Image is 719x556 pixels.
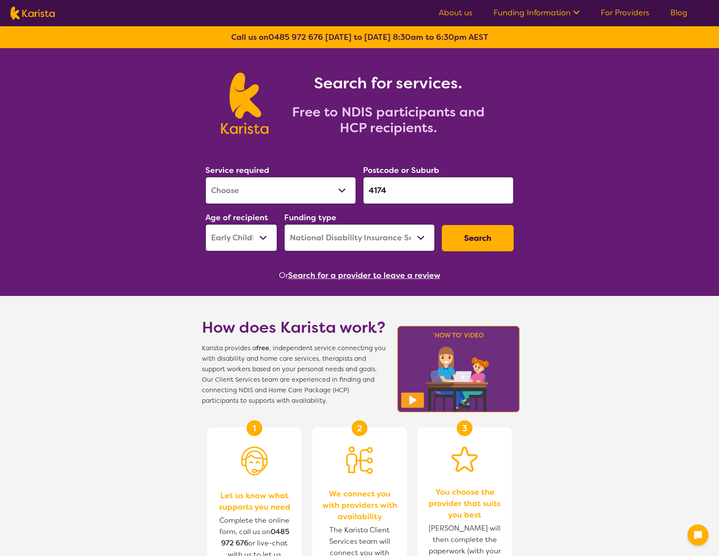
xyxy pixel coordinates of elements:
[284,212,336,223] label: Funding type
[279,73,498,94] h1: Search for services.
[395,323,522,415] img: Karista video
[457,420,472,436] div: 3
[256,344,269,352] b: free
[451,447,478,472] img: Star icon
[363,177,514,204] input: Type
[352,420,367,436] div: 2
[279,269,288,282] span: Or
[442,225,514,251] button: Search
[202,343,386,406] span: Karista provides a , independent service connecting you with disability and home care services, t...
[231,32,488,42] b: Call us on [DATE] to [DATE] 8:30am to 6:30pm AEST
[247,420,262,436] div: 1
[363,165,439,176] label: Postcode or Suburb
[288,269,441,282] button: Search for a provider to leave a review
[670,7,687,18] a: Blog
[439,7,472,18] a: About us
[346,447,373,474] img: Person being matched to services icon
[493,7,580,18] a: Funding Information
[321,488,398,522] span: We connect you with providers with availability
[279,104,498,136] h2: Free to NDIS participants and HCP recipients.
[205,212,268,223] label: Age of recipient
[205,165,269,176] label: Service required
[241,447,268,475] img: Person with headset icon
[268,32,323,42] a: 0485 972 676
[11,7,55,20] img: Karista logo
[426,486,503,521] span: You choose the provider that suits you best
[216,490,293,513] span: Let us know what supports you need
[221,73,268,134] img: Karista logo
[601,7,649,18] a: For Providers
[202,317,386,338] h1: How does Karista work?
